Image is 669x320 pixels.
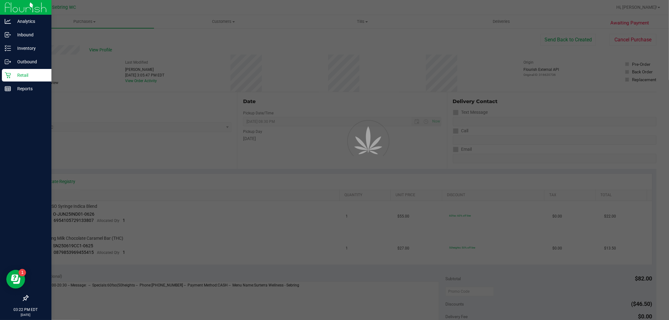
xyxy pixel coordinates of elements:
p: Retail [11,71,49,79]
inline-svg: Retail [5,72,11,78]
p: 03:22 PM EDT [3,307,49,312]
p: [DATE] [3,312,49,317]
iframe: Resource center unread badge [19,269,26,276]
inline-svg: Inventory [5,45,11,51]
iframe: Resource center [6,270,25,289]
p: Reports [11,85,49,92]
inline-svg: Reports [5,86,11,92]
inline-svg: Inbound [5,32,11,38]
p: Outbound [11,58,49,66]
inline-svg: Outbound [5,59,11,65]
p: Analytics [11,18,49,25]
p: Inbound [11,31,49,39]
inline-svg: Analytics [5,18,11,24]
p: Inventory [11,45,49,52]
